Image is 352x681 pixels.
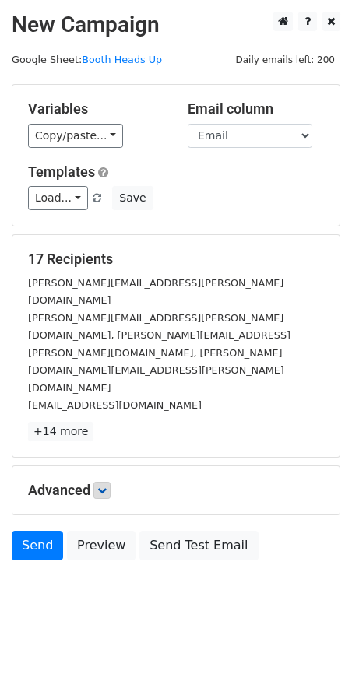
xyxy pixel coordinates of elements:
[112,186,153,210] button: Save
[274,606,352,681] iframe: Chat Widget
[12,531,63,560] a: Send
[12,12,340,38] h2: New Campaign
[28,186,88,210] a: Load...
[28,399,202,411] small: [EMAIL_ADDRESS][DOMAIN_NAME]
[28,163,95,180] a: Templates
[28,100,164,118] h5: Variables
[139,531,258,560] a: Send Test Email
[28,482,324,499] h5: Advanced
[28,277,283,307] small: [PERSON_NAME][EMAIL_ADDRESS][PERSON_NAME][DOMAIN_NAME]
[12,54,162,65] small: Google Sheet:
[28,422,93,441] a: +14 more
[188,100,324,118] h5: Email column
[28,312,290,394] small: [PERSON_NAME][EMAIL_ADDRESS][PERSON_NAME][DOMAIN_NAME], [PERSON_NAME][EMAIL_ADDRESS][PERSON_NAME]...
[67,531,136,560] a: Preview
[82,54,162,65] a: Booth Heads Up
[230,51,340,68] span: Daily emails left: 200
[230,54,340,65] a: Daily emails left: 200
[28,251,324,268] h5: 17 Recipients
[28,124,123,148] a: Copy/paste...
